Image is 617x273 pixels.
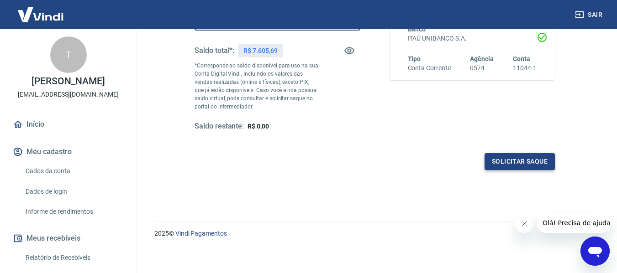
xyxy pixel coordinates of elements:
div: T [50,36,87,73]
span: Agência [470,55,494,62]
h6: 0574 [470,63,494,73]
a: Informe de rendimentos [22,202,126,221]
h6: ITAÚ UNIBANCO S.A. [408,34,537,43]
h6: 11044-1 [513,63,537,73]
span: Olá! Precisa de ajuda? [5,6,77,14]
span: Banco [408,26,426,33]
iframe: Botão para abrir a janela de mensagens [580,237,610,266]
button: Solicitar saque [485,153,555,170]
a: Vindi Pagamentos [175,230,227,237]
h5: Saldo total*: [195,46,234,55]
span: Conta [513,55,530,62]
button: Meu cadastro [11,142,126,162]
p: 2025 © [154,229,595,238]
button: Meus recebíveis [11,228,126,248]
p: [EMAIL_ADDRESS][DOMAIN_NAME] [18,90,119,99]
iframe: Mensagem da empresa [537,213,610,233]
p: [PERSON_NAME] [32,77,105,86]
iframe: Fechar mensagem [515,215,533,233]
a: Dados da conta [22,162,126,180]
span: Tipo [408,55,421,62]
p: R$ 7.605,69 [243,46,277,56]
h6: Conta Corrente [408,63,451,73]
img: Vindi [11,0,70,28]
p: *Corresponde ao saldo disponível para uso na sua Conta Digital Vindi. Incluindo os valores das ve... [195,62,319,111]
a: Início [11,114,126,134]
h5: Saldo restante: [195,122,244,131]
button: Sair [573,6,606,23]
span: R$ 0,00 [248,123,269,130]
a: Dados de login [22,182,126,201]
a: Relatório de Recebíveis [22,248,126,267]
